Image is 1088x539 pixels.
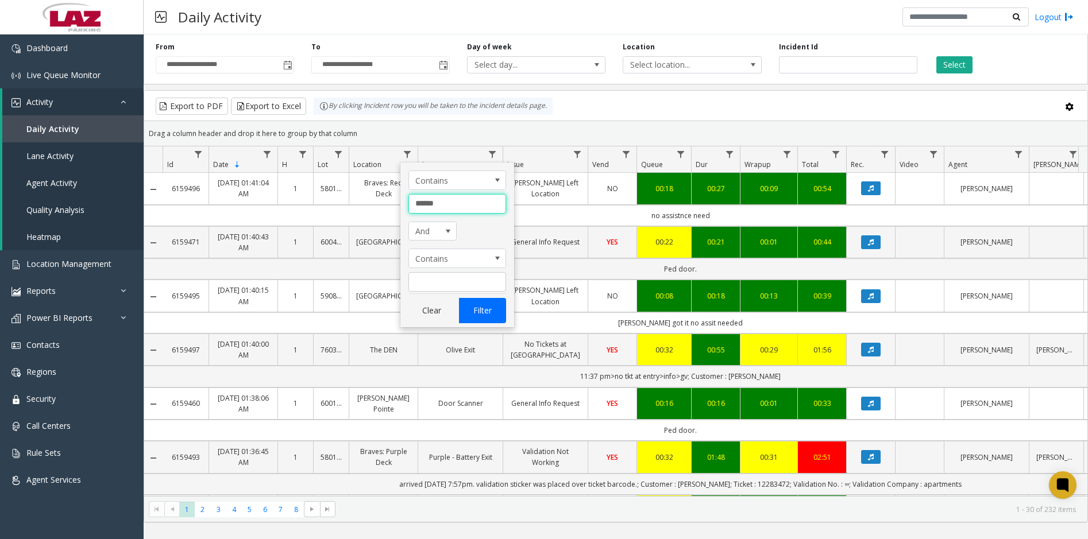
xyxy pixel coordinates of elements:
[304,501,319,517] span: Go to the next page
[169,344,202,355] a: 6159497
[485,146,500,162] a: Lane Filter Menu
[11,287,21,296] img: 'icon'
[356,177,411,199] a: Braves: Red Deck
[1036,344,1077,355] a: [PERSON_NAME]
[644,236,684,247] a: 00:22
[595,236,630,247] a: YES
[11,476,21,485] img: 'icon'
[231,98,306,115] button: Export to Excel
[356,446,411,468] a: Braves: Purple Deck
[673,146,689,162] a: Queue Filter Menu
[408,249,506,268] span: Location Filter Operators
[1035,11,1074,23] a: Logout
[321,183,342,194] a: 580116
[409,249,486,267] span: Contains
[191,146,206,162] a: Id Filter Menu
[144,123,1087,144] div: Drag a column header and drop it here to group by that column
[257,502,273,517] span: Page 6
[216,393,271,414] a: [DATE] 01:38:06 AM
[951,183,1022,194] a: [PERSON_NAME]
[331,146,346,162] a: Lot Filter Menu
[644,183,684,194] a: 00:18
[226,502,242,517] span: Page 4
[353,160,381,169] span: Location
[2,169,144,196] a: Agent Activity
[169,290,202,301] a: 6159495
[169,183,202,194] a: 6159496
[644,344,684,355] a: 00:32
[779,42,818,52] label: Incident Id
[307,505,317,514] span: Go to the next page
[425,344,496,355] a: Olive Exit
[285,452,306,463] a: 1
[747,398,790,409] a: 00:01
[314,98,553,115] div: By clicking Incident row you will be taken to the incident details page.
[805,236,839,247] a: 00:44
[144,185,163,194] a: Collapse Details
[828,146,844,162] a: Total Filter Menu
[595,290,630,301] a: NO
[747,452,790,463] div: 00:31
[216,339,271,360] a: [DATE] 01:40:00 AM
[356,393,411,414] a: [PERSON_NAME] Pointe
[242,502,257,517] span: Page 5
[623,42,655,52] label: Location
[510,446,581,468] a: Validation Not Working
[595,452,630,463] a: YES
[696,160,708,169] span: Dur
[468,57,577,73] span: Select day...
[26,285,56,296] span: Reports
[320,501,335,517] span: Go to the last page
[321,290,342,301] a: 590803
[747,236,790,247] a: 00:01
[592,160,609,169] span: Vend
[1011,146,1027,162] a: Agent Filter Menu
[321,452,342,463] a: 580120
[951,290,1022,301] a: [PERSON_NAME]
[11,260,21,269] img: 'icon'
[409,171,486,189] span: Contains
[467,42,512,52] label: Day of week
[400,146,415,162] a: Location Filter Menu
[1033,160,1086,169] span: [PERSON_NAME]
[747,290,790,301] a: 00:13
[409,222,447,241] span: And
[26,393,56,404] span: Security
[699,344,733,355] div: 00:55
[2,88,144,115] a: Activity
[285,344,306,355] a: 1
[172,3,267,31] h3: Daily Activity
[281,57,294,73] span: Toggle popup
[216,177,271,199] a: [DATE] 01:41:04 AM
[144,146,1087,496] div: Data table
[169,398,202,409] a: 6159460
[805,398,839,409] div: 00:33
[26,474,81,485] span: Agent Services
[195,502,210,517] span: Page 2
[285,290,306,301] a: 1
[437,57,449,73] span: Toggle popup
[11,341,21,350] img: 'icon'
[323,505,332,514] span: Go to the last page
[607,184,618,193] span: NO
[699,398,733,409] a: 00:16
[936,56,973,73] button: Select
[408,222,457,241] span: Location Filter Logic
[26,312,92,323] span: Power BI Reports
[699,183,733,194] a: 00:27
[900,160,919,169] span: Video
[699,290,733,301] div: 00:18
[11,71,21,80] img: 'icon'
[510,236,581,247] a: General Info Request
[805,183,839,194] a: 00:54
[260,146,275,162] a: Date Filter Menu
[288,502,304,517] span: Page 8
[644,398,684,409] div: 00:16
